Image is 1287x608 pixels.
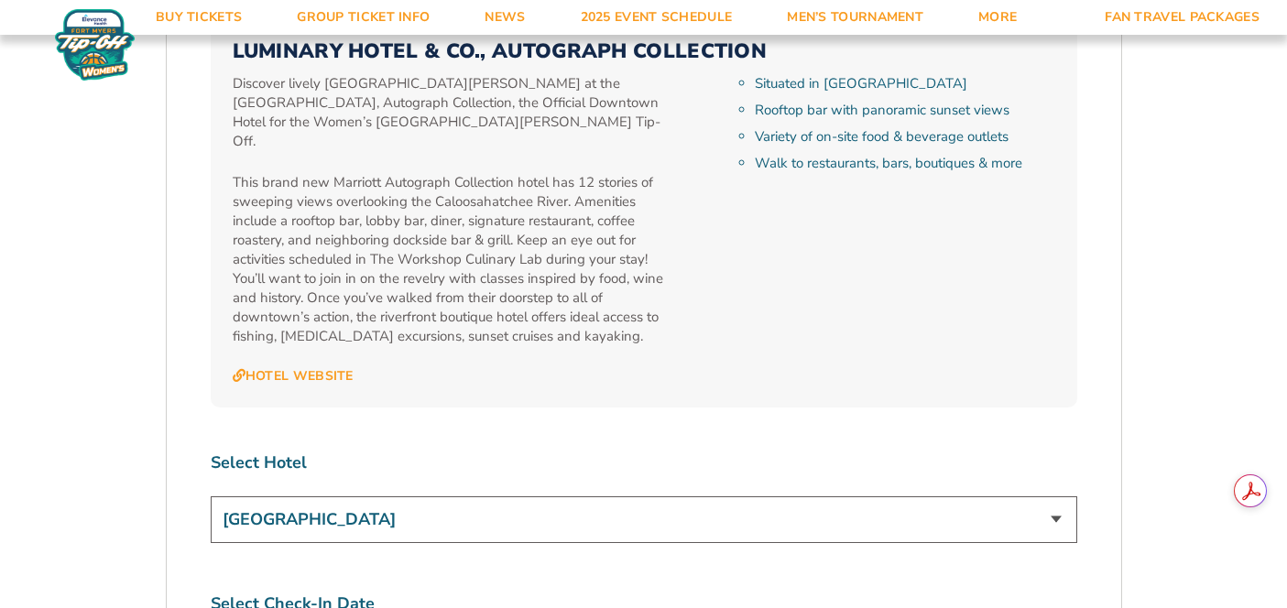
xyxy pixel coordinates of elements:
li: Variety of on-site food & beverage outlets [755,127,1054,147]
label: Select Hotel [211,451,1077,474]
img: Women's Fort Myers Tip-Off [55,9,135,81]
li: Walk to restaurants, bars, boutiques & more [755,154,1054,173]
li: Situated in [GEOGRAPHIC_DATA] [755,74,1054,93]
h3: Luminary Hotel & Co., Autograph Collection [233,39,1055,63]
a: Hotel Website [233,368,354,385]
li: Rooftop bar with panoramic sunset views [755,101,1054,120]
p: Discover lively [GEOGRAPHIC_DATA][PERSON_NAME] at the [GEOGRAPHIC_DATA], Autograph Collection, th... [233,74,671,151]
p: This brand new Marriott Autograph Collection hotel has 12 stories of sweeping views overlooking t... [233,173,671,346]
